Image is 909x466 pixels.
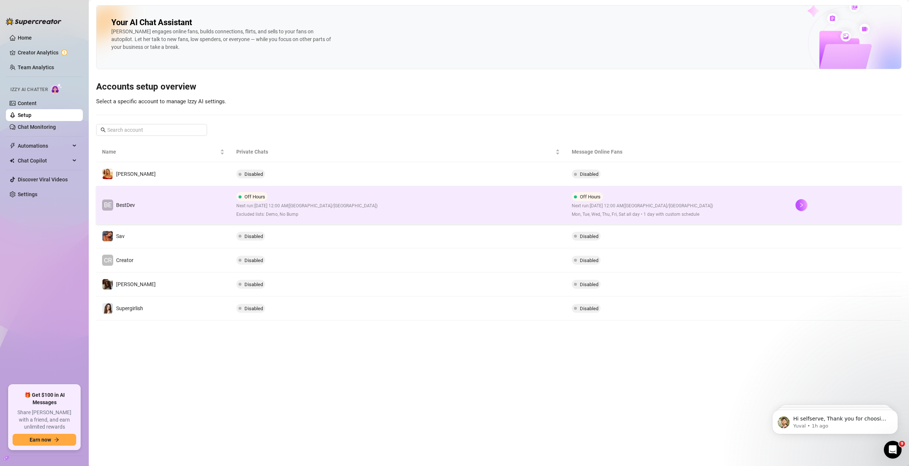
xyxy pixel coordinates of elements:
[18,35,32,41] a: Home
[899,441,905,447] span: 9
[18,47,77,58] a: Creator Analytics exclamation-circle
[10,158,14,163] img: Chat Copilot
[566,142,790,162] th: Message Online Fans
[51,83,62,94] img: AI Chatter
[111,28,333,51] div: [PERSON_NAME] engages online fans, builds connections, flirts, and sells to your fans on autopilo...
[244,234,263,239] span: Disabled
[244,258,263,263] span: Disabled
[580,258,598,263] span: Disabled
[580,171,598,177] span: Disabled
[102,231,113,241] img: Sav
[116,305,143,311] span: Supergirlish
[580,306,598,311] span: Disabled
[6,18,61,25] img: logo-BBDzfeDw.svg
[244,194,265,200] span: Off Hours
[54,437,59,442] span: arrow-right
[30,437,51,443] span: Earn now
[116,257,134,263] span: Creator
[795,199,807,211] button: right
[104,200,112,210] span: BE
[572,202,713,209] span: Next run: [DATE] 12:00 AM ( [GEOGRAPHIC_DATA]/[GEOGRAPHIC_DATA] )
[101,127,106,133] span: search
[116,171,156,177] span: [PERSON_NAME]
[104,255,112,265] span: CR
[18,112,31,118] a: Setup
[236,148,554,156] span: Private Chats
[10,86,48,93] span: Izzy AI Chatter
[4,456,9,461] span: build
[18,155,70,167] span: Chat Copilot
[236,202,378,209] span: Next run: [DATE] 12:00 AM ( [GEOGRAPHIC_DATA]/[GEOGRAPHIC_DATA] )
[116,202,135,208] span: BestDev
[13,409,76,431] span: Share [PERSON_NAME] with a friend, and earn unlimited rewards
[799,202,804,208] span: right
[18,191,37,197] a: Settings
[18,100,37,106] a: Content
[244,282,263,287] span: Disabled
[18,124,56,130] a: Chat Monitoring
[18,177,68,182] a: Discover Viral Videos
[580,234,598,239] span: Disabled
[96,98,226,105] span: Select a specific account to manage Izzy AI settings.
[13,392,76,406] span: 🎁 Get $100 in AI Messages
[244,306,263,311] span: Disabled
[236,211,378,218] span: Excluded lists: Demo, No Bump
[13,434,76,446] button: Earn nowarrow-right
[230,142,566,162] th: Private Chats
[96,142,230,162] th: Name
[244,171,263,177] span: Disabled
[18,64,54,70] a: Team Analytics
[18,140,70,152] span: Automations
[102,303,113,314] img: Supergirlish
[102,169,113,179] img: Mikayla
[761,394,909,446] iframe: Intercom notifications message
[111,17,192,28] h2: Your AI Chat Assistant
[884,441,902,459] iframe: Intercom live chat
[580,194,601,200] span: Off Hours
[116,233,125,239] span: Sav
[116,281,156,287] span: [PERSON_NAME]
[10,143,16,149] span: thunderbolt
[107,126,197,134] input: Search account
[580,282,598,287] span: Disabled
[572,211,713,218] span: Mon, Tue, Wed, Thu, Fri, Sat all day • 1 day with custom schedule
[102,279,113,289] img: Ivan
[102,148,219,156] span: Name
[96,81,902,93] h3: Accounts setup overview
